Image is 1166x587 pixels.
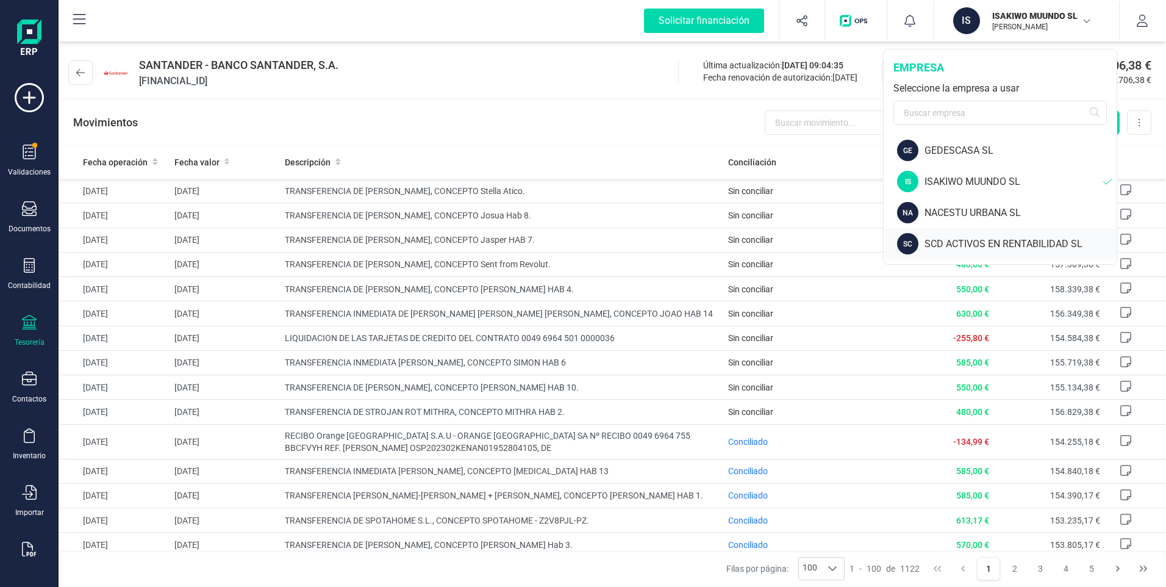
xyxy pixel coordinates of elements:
[285,381,718,394] span: TRANSFERENCIA DE [PERSON_NAME], CONCEPTO [PERSON_NAME] HAB 10.
[994,277,1105,301] td: 158.339,38 €
[728,516,768,525] span: Conciliado
[897,171,918,192] div: IS
[994,424,1105,459] td: 154.255,18 €
[170,252,281,276] td: [DATE]
[925,206,1117,220] div: NACESTU URBANA SL
[994,400,1105,424] td: 156.829,38 €
[994,326,1105,350] td: 154.584,38 €
[956,284,989,294] span: 550,00 €
[8,167,51,177] div: Validaciones
[170,400,281,424] td: [DATE]
[728,383,773,392] span: Sin conciliar
[1029,557,1052,580] button: Page 3
[925,237,1117,251] div: SCD ACTIVOS EN RENTABILIDAD SL
[9,224,51,234] div: Documentos
[59,301,170,326] td: [DATE]
[728,156,776,168] span: Conciliación
[170,424,281,459] td: [DATE]
[728,333,773,343] span: Sin conciliar
[925,143,1117,158] div: GEDESCASA SL
[59,252,170,276] td: [DATE]
[1132,557,1155,580] button: Last Page
[728,235,773,245] span: Sin conciliar
[867,563,881,575] span: 100
[59,179,170,203] td: [DATE]
[83,156,148,168] span: Fecha operación
[994,533,1105,557] td: 153.805,17 €
[849,563,920,575] div: -
[285,489,718,502] span: TRANSFERENCIA [PERSON_NAME]-[PERSON_NAME] + [PERSON_NAME], CONCEPTO [PERSON_NAME] HAB 1.
[765,110,940,135] input: Buscar movimiento...
[994,301,1105,326] td: 156.349,38 €
[139,57,338,74] span: SANTANDER - BANCO SANTANDER, S.A.
[951,557,975,580] button: Previous Page
[59,350,170,375] td: [DATE]
[59,326,170,350] td: [DATE]
[285,234,718,246] span: TRANSFERENCIA DE [PERSON_NAME], CONCEPTO Jasper HAB 7.
[59,424,170,459] td: [DATE]
[170,483,281,508] td: [DATE]
[285,185,718,197] span: TRANSFERENCIA DE [PERSON_NAME], CONCEPTO Stella Atico.
[994,350,1105,375] td: 155.719,38 €
[629,1,779,40] button: Solicitar financiación
[285,430,718,454] span: RECIBO Orange [GEOGRAPHIC_DATA] S.A.U - ORANGE [GEOGRAPHIC_DATA] SA Nº RECIBO 0049 6964 755 BBCFV...
[728,211,773,220] span: Sin conciliar
[728,540,768,550] span: Conciliado
[897,202,918,223] div: NA
[59,533,170,557] td: [DATE]
[170,533,281,557] td: [DATE]
[994,508,1105,533] td: 153.235,17 €
[1054,557,1078,580] button: Page 4
[285,258,718,270] span: TRANSFERENCIA DE [PERSON_NAME], CONCEPTO Sent from Revolut.
[285,356,718,369] span: TRANSFERENCIA INMEDIATA [PERSON_NAME], CONCEPTO SIMON HAB 6
[728,358,773,367] span: Sin conciliar
[956,309,989,319] span: 630,00 €
[956,407,989,417] span: 480,00 €
[926,557,949,580] button: First Page
[285,332,718,344] span: LIQUIDACION DE LAS TARJETAS DE CREDITO DEL CONTRATO 0049 6964 501 0000036
[956,466,989,476] span: 585,00 €
[285,209,718,221] span: TRANSFERENCIA DE [PERSON_NAME], CONCEPTO Josua Hab 8.
[953,437,989,447] span: -134,99 €
[994,483,1105,508] td: 154.390,17 €
[849,563,854,575] span: 1
[59,459,170,483] td: [DATE]
[703,71,857,84] div: Fecha renovación de autorización:
[893,59,1107,76] div: empresa
[832,73,857,82] span: [DATE]
[897,233,918,254] div: SC
[59,508,170,533] td: [DATE]
[170,508,281,533] td: [DATE]
[728,284,773,294] span: Sin conciliar
[170,459,281,483] td: [DATE]
[956,491,989,500] span: 585,00 €
[59,375,170,400] td: [DATE]
[59,277,170,301] td: [DATE]
[174,156,220,168] span: Fecha valor
[882,59,953,84] button: Actualizar
[170,301,281,326] td: [DATE]
[728,309,773,319] span: Sin conciliar
[285,465,718,477] span: TRANSFERENCIA INMEDIATA [PERSON_NAME], CONCEPTO [MEDICAL_DATA] HAB 13
[59,400,170,424] td: [DATE]
[728,186,773,196] span: Sin conciliar
[15,337,45,347] div: Tesorería
[59,483,170,508] td: [DATE]
[170,179,281,203] td: [DATE]
[994,459,1105,483] td: 154.840,18 €
[728,466,768,476] span: Conciliado
[170,326,281,350] td: [DATE]
[897,140,918,161] div: GE
[285,539,718,551] span: TRANSFERENCIA DE [PERSON_NAME], CONCEPTO [PERSON_NAME] Hab 3.
[782,60,843,70] span: [DATE] 09:04:35
[285,308,718,320] span: TRANSFERENCIA INMEDIATA DE [PERSON_NAME] [PERSON_NAME] [PERSON_NAME], CONCEPTO JOAO HAB 14
[893,81,1107,96] div: Seleccione la empresa a usar
[285,514,718,527] span: TRANSFERENCIA DE SPOTAHOME S.L., CONCEPTO SPOTAHOME - Z2V8PJL-PZ.
[285,406,718,418] span: TRANSFERENCIA DE STROJAN ROT MITHRA, CONCEPTO MITHRA HAB 2.
[832,1,879,40] button: Logo de OPS
[139,74,338,88] span: [FINANCIAL_ID]
[840,15,872,27] img: Logo de OPS
[170,375,281,400] td: [DATE]
[728,437,768,447] span: Conciliado
[59,203,170,228] td: [DATE]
